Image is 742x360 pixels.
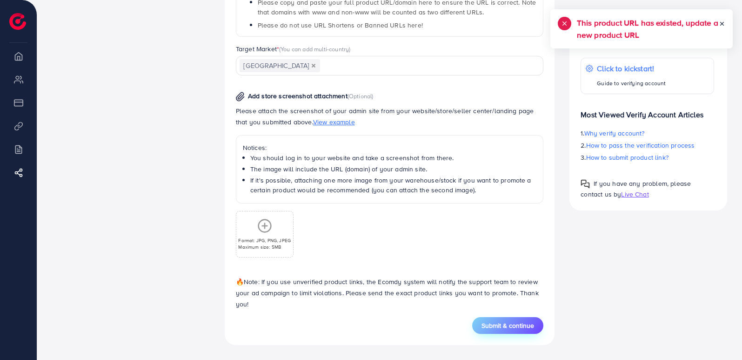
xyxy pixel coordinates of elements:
[248,91,348,101] span: Add store screenshot attachment
[597,78,666,89] p: Guide to verifying account
[9,13,26,30] img: logo
[702,318,735,353] iframe: Chat
[313,117,355,127] span: View example
[243,142,537,153] p: Notices:
[597,63,666,74] p: Click to kickstart!
[236,44,351,54] label: Target Market
[321,59,532,73] input: Search for option
[621,190,648,199] span: Live Chat
[236,277,244,286] span: 🔥
[311,63,316,68] button: Deselect Pakistan
[238,237,291,244] p: Format: JPG, PNG, JPEG
[236,276,544,310] p: Note: If you use unverified product links, the Ecomdy system will notify the support team to revi...
[250,176,537,195] li: If it's possible, attaching one more image from your warehouse/stock if you want to promote a cer...
[240,59,320,72] span: [GEOGRAPHIC_DATA]
[586,141,695,150] span: How to pass the verification process
[581,152,714,163] p: 3.
[472,317,543,334] button: Submit & continue
[581,140,714,151] p: 2.
[586,153,668,162] span: How to submit product link?
[250,164,537,174] li: The image will include the URL (domain) of your admin site.
[258,20,423,30] span: Please do not use URL Shortens or Banned URLs here!
[279,45,350,53] span: (You can add multi-country)
[348,92,374,100] span: (Optional)
[238,244,291,250] p: Maximum size: 5MB
[236,105,544,128] p: Please attach the screenshot of your admin site from your website/store/seller center/landing pag...
[577,17,719,41] h5: This product URL has existed, update a new product URL
[581,179,590,189] img: Popup guide
[581,128,714,139] p: 1.
[584,129,645,138] span: Why verify account?
[236,56,544,75] div: Search for option
[236,92,245,102] img: img
[250,153,537,163] li: You should log in to your website and take a screenshot from there.
[581,102,714,120] p: Most Viewed Verify Account Articles
[481,321,534,330] span: Submit & continue
[581,179,691,199] span: If you have any problem, please contact us by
